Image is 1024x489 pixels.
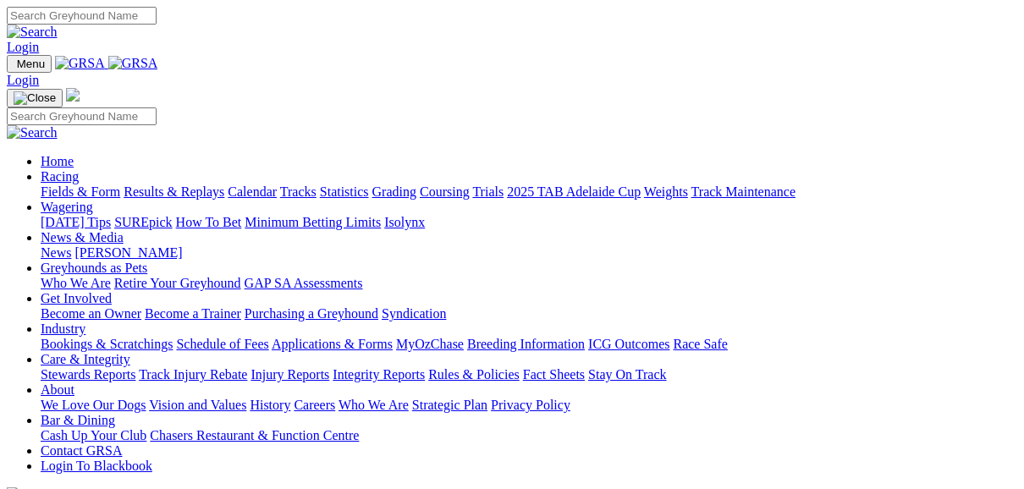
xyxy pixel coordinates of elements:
[41,428,1017,443] div: Bar & Dining
[41,276,111,290] a: Who We Are
[41,428,146,442] a: Cash Up Your Club
[74,245,182,260] a: [PERSON_NAME]
[150,428,359,442] a: Chasers Restaurant & Function Centre
[41,398,146,412] a: We Love Our Dogs
[149,398,246,412] a: Vision and Values
[41,230,124,244] a: News & Media
[420,184,470,199] a: Coursing
[7,25,58,40] img: Search
[176,337,268,351] a: Schedule of Fees
[7,125,58,140] img: Search
[280,184,317,199] a: Tracks
[245,215,381,229] a: Minimum Betting Limits
[396,337,464,351] a: MyOzChase
[384,215,425,229] a: Isolynx
[176,215,242,229] a: How To Bet
[333,367,425,382] a: Integrity Reports
[250,367,329,382] a: Injury Reports
[41,245,71,260] a: News
[41,184,1017,200] div: Racing
[41,306,141,321] a: Become an Owner
[7,73,39,87] a: Login
[41,398,1017,413] div: About
[7,55,52,73] button: Toggle navigation
[41,154,74,168] a: Home
[7,7,157,25] input: Search
[114,276,241,290] a: Retire Your Greyhound
[41,382,74,397] a: About
[145,306,241,321] a: Become a Trainer
[272,337,393,351] a: Applications & Forms
[41,413,115,427] a: Bar & Dining
[108,56,158,71] img: GRSA
[294,398,335,412] a: Careers
[114,215,172,229] a: SUREpick
[472,184,504,199] a: Trials
[41,215,111,229] a: [DATE] Tips
[588,337,669,351] a: ICG Outcomes
[41,215,1017,230] div: Wagering
[41,261,147,275] a: Greyhounds as Pets
[644,184,688,199] a: Weights
[691,184,796,199] a: Track Maintenance
[41,200,93,214] a: Wagering
[41,306,1017,321] div: Get Involved
[588,367,666,382] a: Stay On Track
[7,107,157,125] input: Search
[412,398,487,412] a: Strategic Plan
[14,91,56,105] img: Close
[7,89,63,107] button: Toggle navigation
[7,40,39,54] a: Login
[339,398,409,412] a: Who We Are
[41,245,1017,261] div: News & Media
[124,184,224,199] a: Results & Replays
[372,184,416,199] a: Grading
[41,169,79,184] a: Racing
[673,337,727,351] a: Race Safe
[41,276,1017,291] div: Greyhounds as Pets
[139,367,247,382] a: Track Injury Rebate
[41,337,173,351] a: Bookings & Scratchings
[491,398,570,412] a: Privacy Policy
[320,184,369,199] a: Statistics
[55,56,105,71] img: GRSA
[41,291,112,305] a: Get Involved
[523,367,585,382] a: Fact Sheets
[250,398,290,412] a: History
[228,184,277,199] a: Calendar
[41,459,152,473] a: Login To Blackbook
[41,367,1017,382] div: Care & Integrity
[41,352,130,366] a: Care & Integrity
[245,306,378,321] a: Purchasing a Greyhound
[41,184,120,199] a: Fields & Form
[41,337,1017,352] div: Industry
[245,276,363,290] a: GAP SA Assessments
[41,321,85,336] a: Industry
[66,88,80,102] img: logo-grsa-white.png
[467,337,585,351] a: Breeding Information
[428,367,520,382] a: Rules & Policies
[41,367,135,382] a: Stewards Reports
[382,306,446,321] a: Syndication
[507,184,641,199] a: 2025 TAB Adelaide Cup
[17,58,45,70] span: Menu
[41,443,122,458] a: Contact GRSA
